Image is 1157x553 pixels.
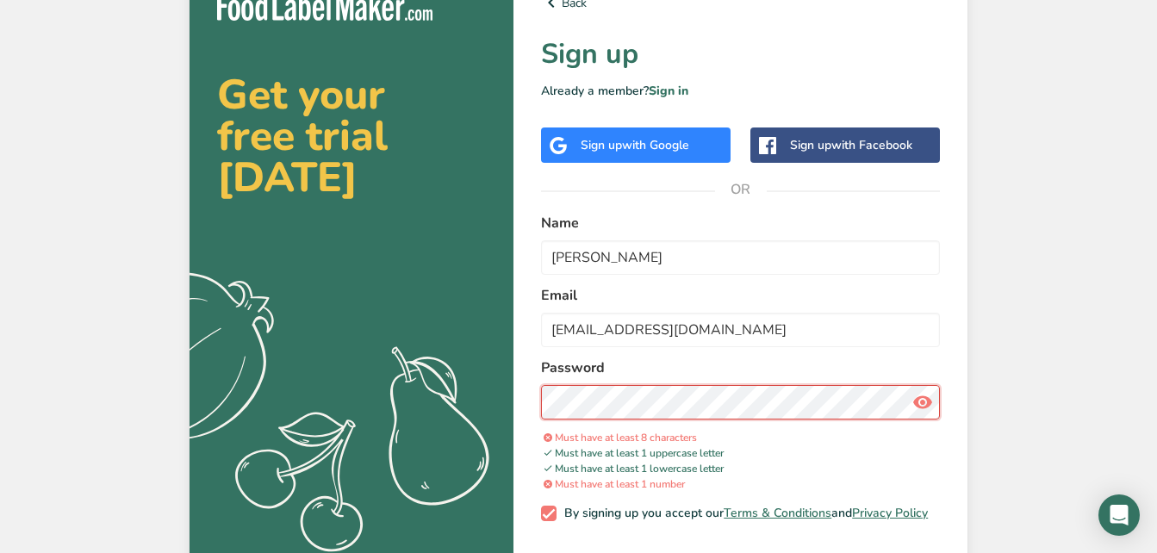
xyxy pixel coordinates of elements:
[541,313,940,347] input: email@example.com
[541,357,940,378] label: Password
[541,82,940,100] p: Already a member?
[541,240,940,275] input: John Doe
[541,446,724,460] span: Must have at least 1 uppercase letter
[852,505,928,521] a: Privacy Policy
[541,477,685,491] span: Must have at least 1 number
[622,137,689,153] span: with Google
[541,285,940,306] label: Email
[649,83,688,99] a: Sign in
[790,136,912,154] div: Sign up
[581,136,689,154] div: Sign up
[541,34,940,75] h1: Sign up
[724,505,831,521] a: Terms & Conditions
[715,164,767,215] span: OR
[541,213,940,233] label: Name
[831,137,912,153] span: with Facebook
[541,431,697,444] span: Must have at least 8 characters
[217,74,486,198] h2: Get your free trial [DATE]
[1098,494,1140,536] div: Open Intercom Messenger
[557,506,929,521] span: By signing up you accept our and
[541,462,724,475] span: Must have at least 1 lowercase letter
